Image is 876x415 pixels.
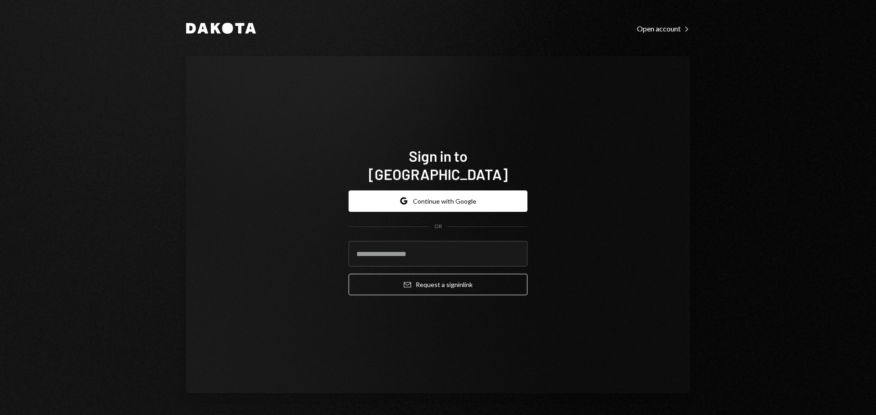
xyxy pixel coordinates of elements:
[637,24,690,33] div: Open account
[637,23,690,33] a: Open account
[349,147,527,183] h1: Sign in to [GEOGRAPHIC_DATA]
[349,190,527,212] button: Continue with Google
[434,223,442,231] div: OR
[349,274,527,295] button: Request a signinlink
